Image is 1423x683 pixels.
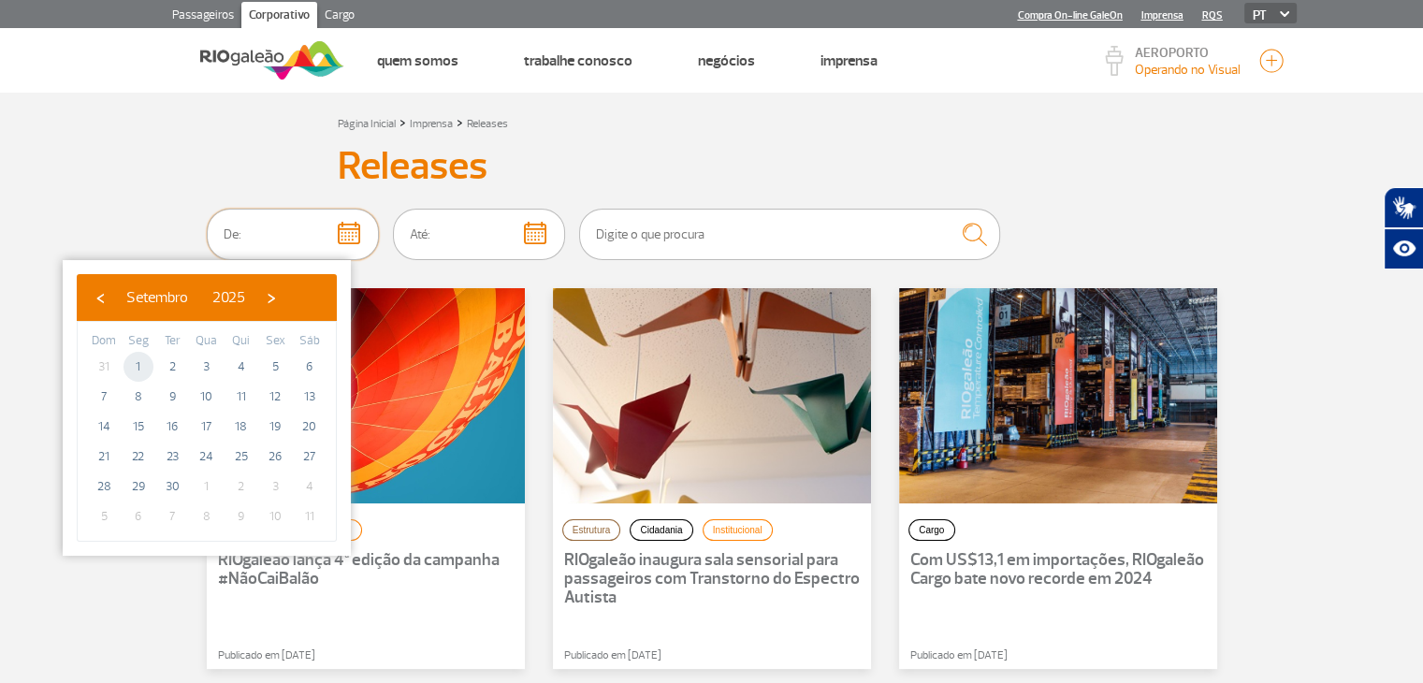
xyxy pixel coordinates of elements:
a: RQS [1202,9,1223,22]
a: Imprensa [820,51,878,70]
th: weekday [224,331,258,352]
span: 7 [89,382,119,412]
th: weekday [292,331,327,352]
a: Compra On-line GaleOn [1018,9,1123,22]
a: Negócios [698,51,755,70]
input: Até: [393,209,565,260]
button: › [257,283,285,312]
span: 11 [295,501,325,531]
span: 26 [260,442,290,472]
button: ‹ [86,283,114,312]
a: Trabalhe Conosco [524,51,632,70]
p: RIOgaleão inaugura sala sensorial para passageiros com Transtorno do Espectro Autista [564,551,860,607]
th: weekday [87,331,122,352]
p: Visibilidade de 4000m [1135,60,1241,80]
span: 5 [89,501,119,531]
span: 7 [157,501,187,531]
span: 6 [295,352,325,382]
button: Abrir tradutor de língua de sinais. [1384,187,1423,228]
span: 2025 [212,288,245,307]
span: 10 [260,501,290,531]
h3: Releases [338,143,1086,190]
input: Digite o que procura [579,209,1000,260]
a: Passageiros [165,2,241,32]
p: Com US$13,1 em importações, RIOgaleão Cargo bate novo recorde em 2024 [910,551,1206,589]
span: 22 [123,442,153,472]
span: 3 [260,472,290,501]
span: 30 [157,472,187,501]
span: 20 [295,412,325,442]
span: 12 [260,382,290,412]
a: Releases [467,117,508,131]
button: Abrir recursos assistivos. [1384,228,1423,269]
p: Publicado em [DATE] [564,647,910,664]
a: Quem Somos [377,51,458,70]
th: weekday [155,331,190,352]
span: 6 [123,501,153,531]
span: 1 [123,352,153,382]
span: 2 [226,472,256,501]
span: 11 [226,382,256,412]
span: 21 [89,442,119,472]
a: Imprensa [1141,9,1183,22]
a: > [399,111,406,133]
span: 10 [192,382,222,412]
p: RIOgaleão lança 4ª edição da campanha #NãoCaiBalão [218,551,514,589]
span: 3 [192,352,222,382]
p: Publicado em [DATE] [910,647,1256,664]
span: 24 [192,442,222,472]
span: 15 [123,412,153,442]
p: AEROPORTO [1135,47,1241,60]
a: Página Inicial [338,117,396,131]
a: Cargo [317,2,362,32]
span: 31 [89,352,119,382]
span: 14 [89,412,119,442]
button: Cidadania [630,519,692,541]
button: Institucional [703,519,773,541]
a: Corporativo [241,2,317,32]
th: weekday [190,331,225,352]
input: De: [207,209,379,260]
div: Plugin de acessibilidade da Hand Talk. [1384,187,1423,269]
span: 4 [226,352,256,382]
button: 2025 [200,283,257,312]
span: 29 [123,472,153,501]
p: Publicado em [DATE] [218,647,564,664]
a: > [457,111,463,133]
span: 2 [157,352,187,382]
button: Setembro [114,283,200,312]
bs-datepicker-navigation-view: ​ ​ ​ [86,285,285,304]
button: Estrutura [562,519,621,541]
button: Cargo [908,519,955,541]
bs-datepicker-container: calendar [63,260,351,556]
span: 4 [295,472,325,501]
span: 9 [157,382,187,412]
span: 16 [157,412,187,442]
a: Imprensa [410,117,453,131]
span: 25 [226,442,256,472]
span: Setembro [126,288,188,307]
span: 27 [295,442,325,472]
th: weekday [258,331,293,352]
th: weekday [122,331,156,352]
span: 28 [89,472,119,501]
span: 1 [192,472,222,501]
span: 5 [260,352,290,382]
span: 9 [226,501,256,531]
span: 8 [192,501,222,531]
span: 17 [192,412,222,442]
span: 19 [260,412,290,442]
span: 13 [295,382,325,412]
span: 23 [157,442,187,472]
span: 8 [123,382,153,412]
span: 18 [226,412,256,442]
